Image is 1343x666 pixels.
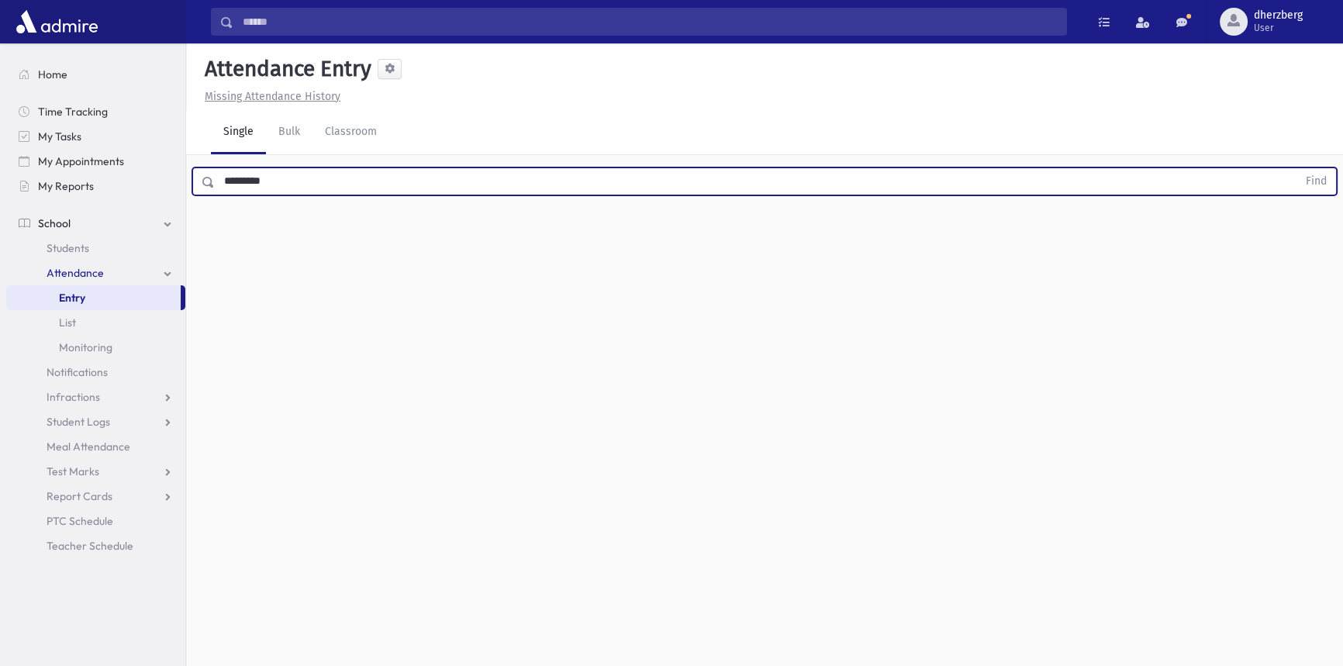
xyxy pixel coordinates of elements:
span: Home [38,67,67,81]
a: Students [6,236,185,261]
span: My Reports [38,179,94,193]
a: My Tasks [6,124,185,149]
a: Home [6,62,185,87]
span: Students [47,241,89,255]
span: Monitoring [59,340,112,354]
span: List [59,316,76,330]
span: Meal Attendance [47,440,130,454]
button: Find [1296,168,1336,195]
input: Search [233,8,1066,36]
u: Missing Attendance History [205,90,340,103]
a: My Reports [6,174,185,198]
img: AdmirePro [12,6,102,37]
span: Test Marks [47,464,99,478]
a: Classroom [312,111,389,154]
span: Notifications [47,365,108,379]
span: My Tasks [38,129,81,143]
a: Student Logs [6,409,185,434]
a: Report Cards [6,484,185,509]
a: List [6,310,185,335]
a: Attendance [6,261,185,285]
a: PTC Schedule [6,509,185,533]
span: dherzberg [1254,9,1303,22]
a: School [6,211,185,236]
span: Report Cards [47,489,112,503]
a: Single [211,111,266,154]
span: Student Logs [47,415,110,429]
a: Monitoring [6,335,185,360]
span: Time Tracking [38,105,108,119]
h5: Attendance Entry [199,56,371,82]
span: Infractions [47,390,100,404]
a: Bulk [266,111,312,154]
a: Missing Attendance History [199,90,340,103]
a: My Appointments [6,149,185,174]
a: Notifications [6,360,185,385]
span: Teacher Schedule [47,539,133,553]
a: Meal Attendance [6,434,185,459]
span: User [1254,22,1303,34]
span: PTC Schedule [47,514,113,528]
a: Teacher Schedule [6,533,185,558]
span: My Appointments [38,154,124,168]
a: Time Tracking [6,99,185,124]
span: School [38,216,71,230]
span: Attendance [47,266,104,280]
span: Entry [59,291,85,305]
a: Infractions [6,385,185,409]
a: Entry [6,285,181,310]
a: Test Marks [6,459,185,484]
